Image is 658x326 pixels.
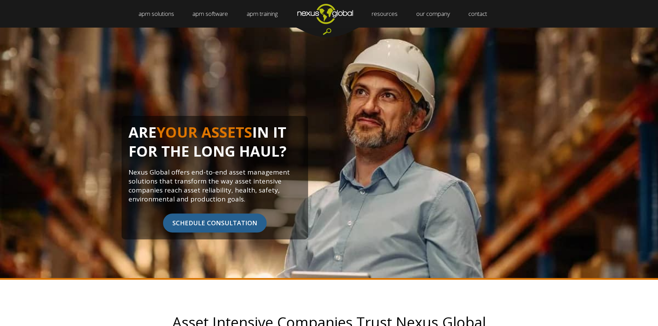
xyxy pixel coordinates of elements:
h1: ARE IN IT FOR THE LONG HAUL? [128,123,301,168]
span: SCHEDULE CONSULTATION [163,214,267,233]
p: Nexus Global offers end-to-end asset management solutions that transform the way asset intensive ... [128,168,301,204]
span: YOUR ASSETS [156,122,252,142]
